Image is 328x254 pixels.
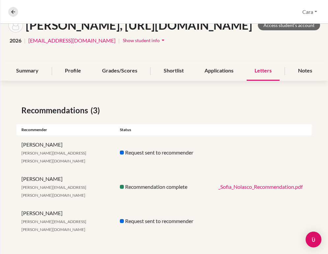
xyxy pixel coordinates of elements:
[115,149,213,156] div: Request sent to recommender
[94,61,145,81] div: Grades/Scores
[123,38,160,43] span: Show student info
[24,37,26,44] span: |
[21,219,86,232] span: [PERSON_NAME][EMAIL_ADDRESS][PERSON_NAME][DOMAIN_NAME]
[115,183,213,191] div: Recommendation complete
[16,209,115,233] div: [PERSON_NAME]
[160,37,166,43] i: arrow_drop_down
[16,175,115,199] div: [PERSON_NAME]
[156,61,192,81] div: Shortlist
[16,141,115,164] div: [PERSON_NAME]
[115,127,213,133] div: Status
[57,61,89,81] div: Profile
[299,6,320,18] button: Cara
[91,104,102,116] span: (3)
[16,127,115,133] div: Recommender
[28,37,116,44] a: [EMAIL_ADDRESS][DOMAIN_NAME]
[21,185,86,198] span: [PERSON_NAME][EMAIL_ADDRESS][PERSON_NAME][DOMAIN_NAME]
[258,20,320,30] a: Access student's account
[8,61,46,81] div: Summary
[21,104,91,116] span: Recommendations
[247,61,280,81] div: Letters
[8,18,23,33] img: https://easalvador.powerschool.com/admin/students/home.html?frn=0014601 Nolasco Sztarkman's avatar
[118,37,120,44] span: |
[123,35,167,45] button: Show student infoarrow_drop_down
[21,151,86,163] span: [PERSON_NAME][EMAIL_ADDRESS][PERSON_NAME][DOMAIN_NAME]
[197,61,241,81] div: Applications
[306,232,321,247] div: Open Intercom Messenger
[10,37,21,44] span: 2026
[115,217,213,225] div: Request sent to recommender
[26,18,252,32] h1: [PERSON_NAME], [URL][DOMAIN_NAME]
[218,183,303,190] a: _Sofia_Nolasco_Recommendation.pdf
[290,61,320,81] div: Notes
